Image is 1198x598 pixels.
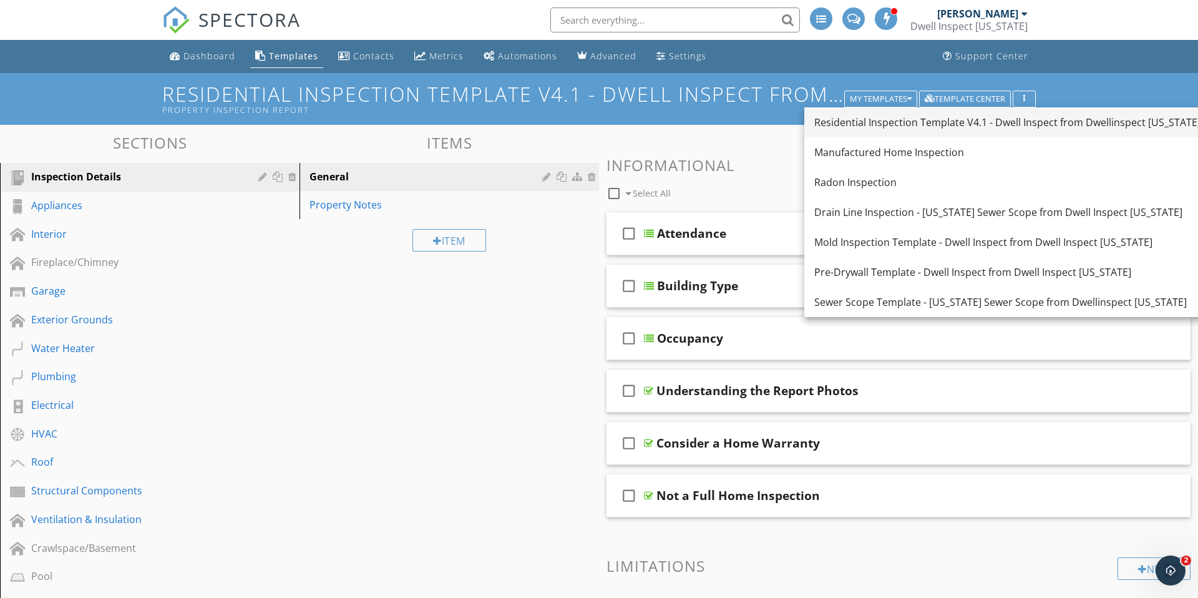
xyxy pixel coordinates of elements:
[633,187,671,199] span: Select All
[31,426,240,441] div: HVAC
[572,45,641,68] a: Advanced
[162,83,1036,115] h1: Residential Inspection Template V4.1 - Dwell Inspect from Dwellinspect [US_STATE]
[31,169,240,184] div: Inspection Details
[656,488,820,503] div: Not a Full Home Inspection
[657,331,723,346] div: Occupancy
[1118,557,1191,580] div: New
[656,383,859,398] div: Understanding the Report Photos
[919,92,1011,104] a: Template Center
[429,50,464,62] div: Metrics
[31,198,240,213] div: Appliances
[910,20,1028,32] div: Dwell Inspect Idaho
[479,45,562,68] a: Automations (Advanced)
[198,6,301,32] span: SPECTORA
[162,105,849,115] div: Property Inspection Report
[269,50,318,62] div: Templates
[162,17,301,43] a: SPECTORA
[669,50,706,62] div: Settings
[657,278,738,293] div: Building Type
[162,6,190,34] img: The Best Home Inspection Software - Spectora
[412,229,486,252] div: Item
[606,157,1191,174] h3: Informational
[656,436,820,451] div: Consider a Home Warranty
[31,227,240,242] div: Interior
[937,7,1018,20] div: [PERSON_NAME]
[651,45,711,68] a: Settings
[309,169,546,184] div: General
[606,557,1191,574] h3: Limitations
[619,481,639,511] i: check_box_outline_blank
[619,218,639,248] i: check_box_outline_blank
[299,134,599,151] h3: Items
[1156,556,1186,586] iframe: Intercom live chat
[606,134,1191,151] h3: Comments
[31,454,240,469] div: Roof
[250,45,323,68] a: Templates
[955,50,1028,62] div: Support Center
[31,541,240,556] div: Crawlspace/Basement
[31,369,240,384] div: Plumbing
[619,271,639,301] i: check_box_outline_blank
[550,7,800,32] input: Search everything...
[850,95,912,104] div: My Templates
[353,50,394,62] div: Contacts
[31,341,240,356] div: Water Heater
[31,283,240,298] div: Garage
[31,255,240,270] div: Fireplace/Chimney
[31,398,240,413] div: Electrical
[619,376,639,406] i: check_box_outline_blank
[619,323,639,353] i: check_box_outline_blank
[619,428,639,458] i: check_box_outline_blank
[919,91,1011,108] button: Template Center
[1181,556,1191,566] span: 2
[844,91,917,108] button: My Templates
[183,50,235,62] div: Dashboard
[938,45,1033,68] a: Support Center
[309,197,546,212] div: Property Notes
[31,512,240,527] div: Ventilation & Insulation
[590,50,636,62] div: Advanced
[409,45,469,68] a: Metrics
[333,45,399,68] a: Contacts
[498,50,557,62] div: Automations
[925,95,1005,104] div: Template Center
[31,312,240,327] div: Exterior Grounds
[657,226,726,241] div: Attendance
[31,569,240,584] div: Pool
[31,483,240,498] div: Structural Components
[165,45,240,68] a: Dashboard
